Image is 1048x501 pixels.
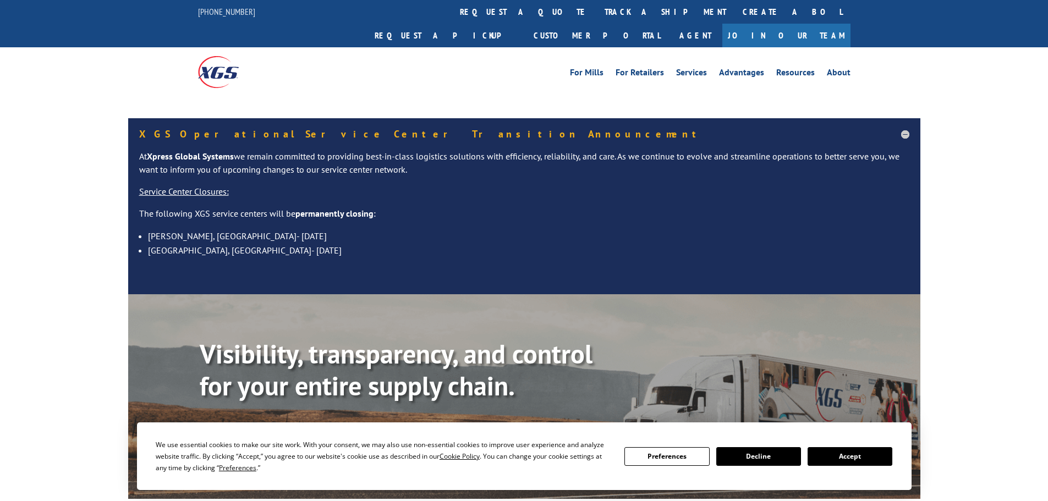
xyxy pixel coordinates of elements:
[219,463,256,472] span: Preferences
[200,337,592,403] b: Visibility, transparency, and control for your entire supply chain.
[616,68,664,80] a: For Retailers
[148,229,909,243] li: [PERSON_NAME], [GEOGRAPHIC_DATA]- [DATE]
[776,68,815,80] a: Resources
[139,186,229,197] u: Service Center Closures:
[139,207,909,229] p: The following XGS service centers will be :
[525,24,668,47] a: Customer Portal
[722,24,851,47] a: Join Our Team
[366,24,525,47] a: Request a pickup
[156,439,611,474] div: We use essential cookies to make our site work. With your consent, we may also use non-essential ...
[139,129,909,139] h5: XGS Operational Service Center Transition Announcement
[668,24,722,47] a: Agent
[624,447,709,466] button: Preferences
[808,447,892,466] button: Accept
[137,422,912,490] div: Cookie Consent Prompt
[139,150,909,185] p: At we remain committed to providing best-in-class logistics solutions with efficiency, reliabilit...
[440,452,480,461] span: Cookie Policy
[716,447,801,466] button: Decline
[198,6,255,17] a: [PHONE_NUMBER]
[719,68,764,80] a: Advantages
[295,208,374,219] strong: permanently closing
[148,243,909,257] li: [GEOGRAPHIC_DATA], [GEOGRAPHIC_DATA]- [DATE]
[147,151,234,162] strong: Xpress Global Systems
[827,68,851,80] a: About
[676,68,707,80] a: Services
[570,68,603,80] a: For Mills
